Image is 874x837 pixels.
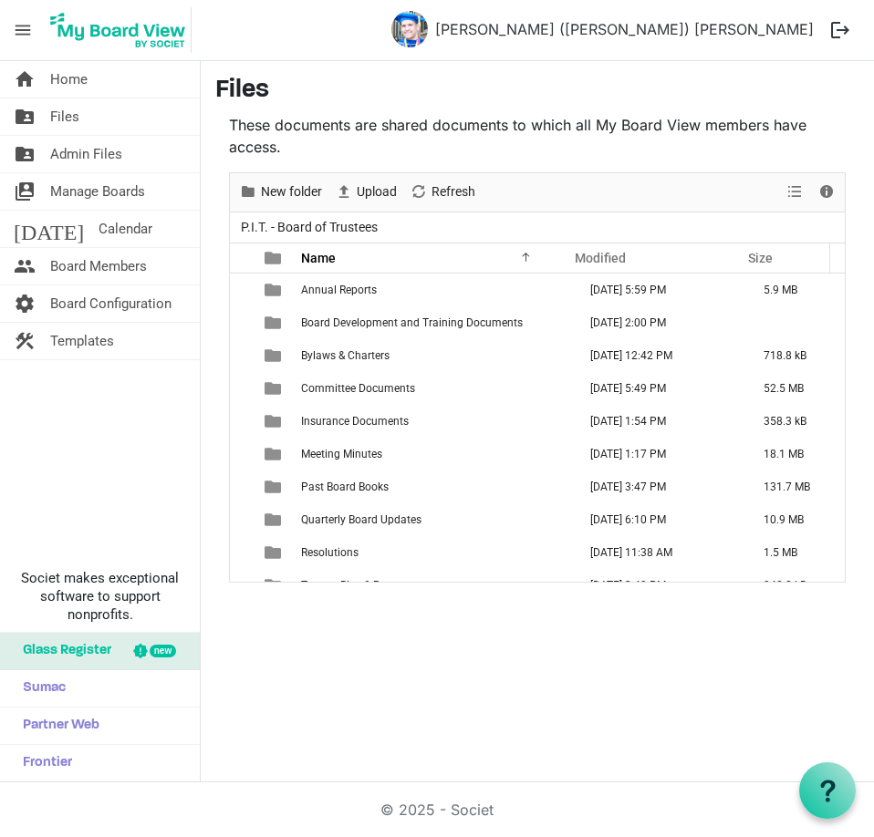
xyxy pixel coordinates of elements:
[815,181,839,203] button: Details
[296,536,571,569] td: Resolutions is template cell column header Name
[811,173,842,212] div: Details
[403,173,482,212] div: Refresh
[14,323,36,359] span: construction
[150,645,176,657] div: new
[428,11,821,47] a: [PERSON_NAME] ([PERSON_NAME]) [PERSON_NAME]
[8,569,192,624] span: Societ makes exceptional software to support nonprofits.
[780,173,811,212] div: View
[14,248,36,284] span: people
[50,173,145,210] span: Manage Boards
[254,536,296,569] td: is template cell column header type
[14,136,36,172] span: folder_shared
[296,339,571,372] td: Bylaws & Charters is template cell column header Name
[296,274,571,306] td: Annual Reports is template cell column header Name
[254,470,296,503] td: is template cell column header type
[296,306,571,339] td: Board Development and Training Documents is template cell column header Name
[301,480,389,493] span: Past Board Books
[14,633,111,669] span: Glass Register
[571,372,744,405] td: March 31, 2025 5:49 PM column header Modified
[301,349,390,362] span: Bylaws & Charters
[575,251,626,265] span: Modified
[50,285,172,322] span: Board Configuration
[230,503,254,536] td: checkbox
[391,11,428,47] img: AACwHfAXnT7RVsVMIpzP9NsJ9XQS-TCGe4VqKvD4igbMAJHlKI7vMXkTT4jGIXA3jjrzUlkvVTZPsJsHWjRaCw_thumb.png
[14,670,66,707] span: Sumac
[744,503,845,536] td: 10.9 MB is template cell column header Size
[50,61,88,98] span: Home
[571,536,744,569] td: October 17, 2023 11:38 AM column header Modified
[230,306,254,339] td: checkbox
[254,339,296,372] td: is template cell column header type
[254,274,296,306] td: is template cell column header type
[296,569,571,602] td: Trustee Bios & Resumes is template cell column header Name
[744,438,845,470] td: 18.1 MB is template cell column header Size
[296,405,571,438] td: Insurance Documents is template cell column header Name
[744,569,845,602] td: 942.8 kB is template cell column header Size
[571,274,744,306] td: July 14, 2023 5:59 PM column header Modified
[332,181,401,203] button: Upload
[571,569,744,602] td: July 09, 2025 3:49 PM column header Modified
[254,438,296,470] td: is template cell column header type
[296,503,571,536] td: Quarterly Board Updates is template cell column header Name
[430,181,477,203] span: Refresh
[301,316,523,329] span: Board Development and Training Documents
[230,405,254,438] td: checkbox
[254,306,296,339] td: is template cell column header type
[230,536,254,569] td: checkbox
[14,285,36,322] span: settings
[230,372,254,405] td: checkbox
[784,181,806,203] button: View dropdownbutton
[50,248,147,284] span: Board Members
[14,173,36,210] span: switch_account
[571,306,744,339] td: August 15, 2022 2:00 PM column header Modified
[50,98,79,135] span: Files
[744,372,845,405] td: 52.5 MB is template cell column header Size
[301,415,409,428] span: Insurance Documents
[296,470,571,503] td: Past Board Books is template cell column header Name
[14,61,36,98] span: home
[14,98,36,135] span: folder_shared
[296,372,571,405] td: Committee Documents is template cell column header Name
[229,114,846,158] p: These documents are shared documents to which all My Board View members have access.
[571,438,744,470] td: August 16, 2022 1:17 PM column header Modified
[254,372,296,405] td: is template cell column header type
[821,11,859,49] button: logout
[744,306,845,339] td: is template cell column header Size
[237,216,381,239] span: P.I.T. - Board of Trustees
[99,211,152,247] span: Calendar
[301,448,382,460] span: Meeting Minutes
[380,801,494,819] a: © 2025 - Societ
[744,470,845,503] td: 131.7 MB is template cell column header Size
[301,284,377,296] span: Annual Reports
[254,569,296,602] td: is template cell column header type
[230,339,254,372] td: checkbox
[407,181,479,203] button: Refresh
[230,438,254,470] td: checkbox
[571,470,744,503] td: July 09, 2025 3:47 PM column header Modified
[50,136,122,172] span: Admin Files
[236,181,326,203] button: New folder
[744,274,845,306] td: 5.9 MB is template cell column header Size
[571,339,744,372] td: August 17, 2022 12:42 PM column header Modified
[254,503,296,536] td: is template cell column header type
[744,339,845,372] td: 718.8 kB is template cell column header Size
[230,470,254,503] td: checkbox
[571,405,744,438] td: April 17, 2023 1:54 PM column header Modified
[233,173,328,212] div: New folder
[744,536,845,569] td: 1.5 MB is template cell column header Size
[254,405,296,438] td: is template cell column header type
[215,76,859,107] h3: Files
[230,569,254,602] td: checkbox
[296,438,571,470] td: Meeting Minutes is template cell column header Name
[45,7,192,53] img: My Board View Logo
[230,274,254,306] td: checkbox
[301,513,421,526] span: Quarterly Board Updates
[301,579,418,592] span: Trustee Bios & Resumes
[355,181,399,203] span: Upload
[14,745,72,781] span: Frontier
[14,708,99,744] span: Partner Web
[5,13,40,47] span: menu
[14,211,84,247] span: [DATE]
[45,7,199,53] a: My Board View Logo
[301,382,415,395] span: Committee Documents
